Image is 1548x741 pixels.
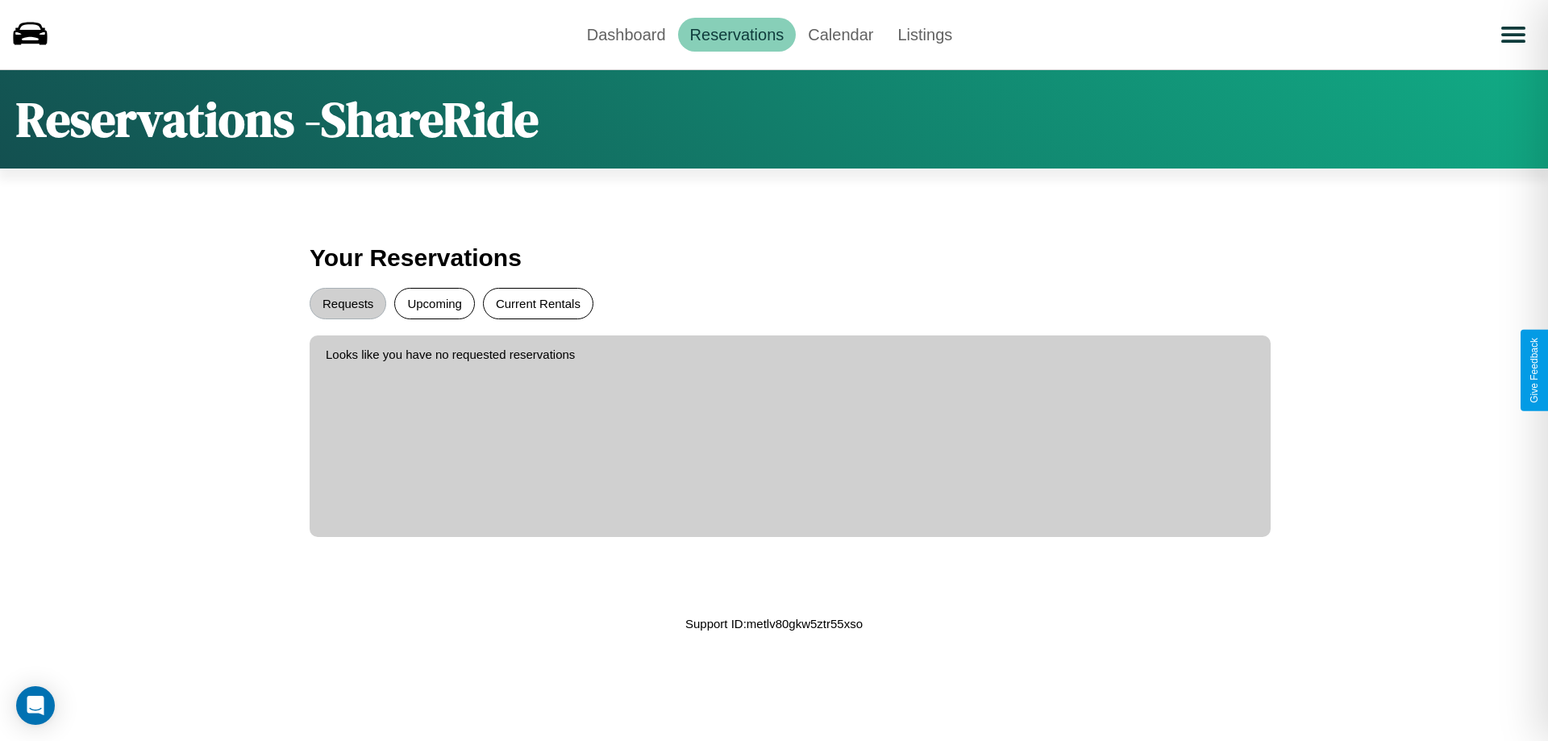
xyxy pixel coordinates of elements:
[796,18,885,52] a: Calendar
[16,86,539,152] h1: Reservations - ShareRide
[685,613,863,635] p: Support ID: metlv80gkw5ztr55xso
[678,18,797,52] a: Reservations
[310,288,386,319] button: Requests
[394,288,475,319] button: Upcoming
[885,18,964,52] a: Listings
[326,343,1255,365] p: Looks like you have no requested reservations
[310,236,1238,280] h3: Your Reservations
[483,288,593,319] button: Current Rentals
[575,18,678,52] a: Dashboard
[16,686,55,725] div: Open Intercom Messenger
[1491,12,1536,57] button: Open menu
[1529,338,1540,403] div: Give Feedback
